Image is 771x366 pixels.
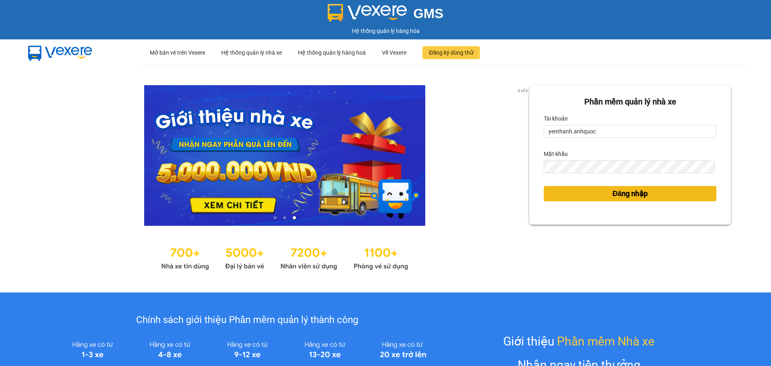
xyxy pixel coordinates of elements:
label: Mật khẩu [544,147,568,160]
li: slide item 2 [283,216,286,219]
button: Đăng ký dùng thử [422,46,480,59]
a: GMS [328,12,444,18]
span: Phần mềm Nhà xe [557,332,655,351]
div: Về Vexere [382,40,406,65]
div: Hệ thống quản lý hàng hoá [298,40,366,65]
div: Mở bán vé trên Vexere [150,40,205,65]
div: Phần mềm quản lý nhà xe [544,96,716,108]
button: next slide / item [518,85,529,226]
img: logo 2 [328,4,407,22]
img: Statistics.png [161,242,408,272]
div: Chính sách giới thiệu Phần mềm quản lý thành công [54,313,441,328]
span: Đăng ký dùng thử [429,48,473,57]
li: slide item 1 [273,216,277,219]
div: Hệ thống quản lý hàng hóa [2,27,769,35]
img: mbUUG5Q.png [20,39,100,66]
input: Mật khẩu [544,160,714,173]
div: Giới thiệu [503,332,655,351]
span: GMS [413,6,443,21]
span: Đăng nhập [612,188,648,199]
input: Tài khoản [544,125,716,138]
p: 3 of 3 [515,85,529,96]
div: Hệ thống quản lý nhà xe [221,40,282,65]
label: Tài khoản [544,112,568,125]
li: slide item 3 [293,216,296,219]
button: previous slide / item [40,85,51,226]
button: Đăng nhập [544,186,716,201]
